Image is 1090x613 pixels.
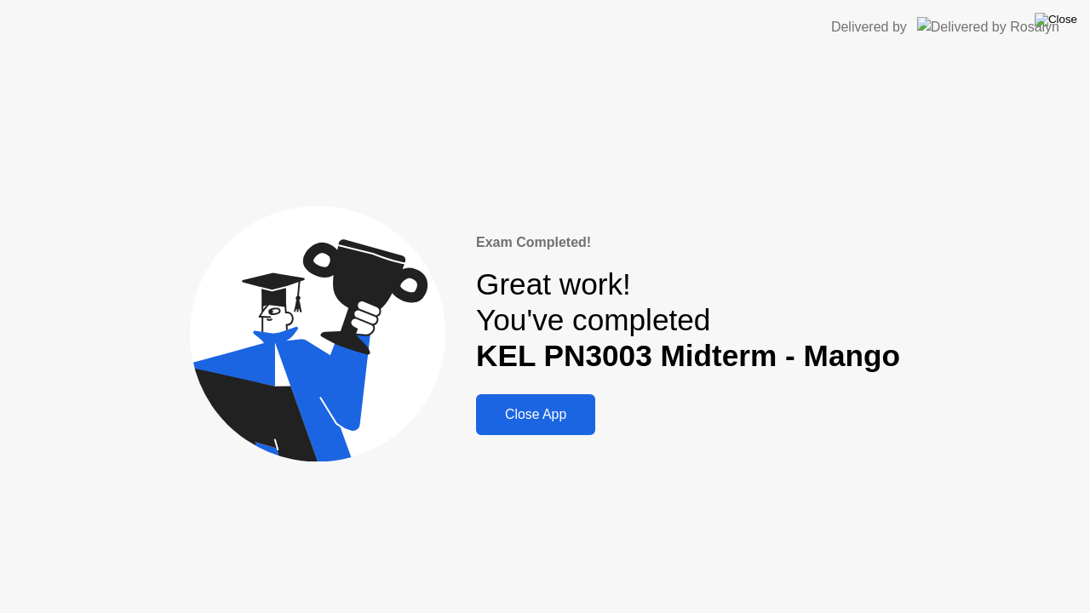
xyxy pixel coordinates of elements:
div: Delivered by [831,17,907,37]
b: KEL PN3003 Midterm - Mango [476,339,900,372]
div: Close App [481,407,590,422]
div: Great work! You've completed [476,266,900,375]
button: Close App [476,394,595,435]
div: Exam Completed! [476,232,900,253]
img: Delivered by Rosalyn [917,17,1059,37]
img: Close [1035,13,1077,26]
